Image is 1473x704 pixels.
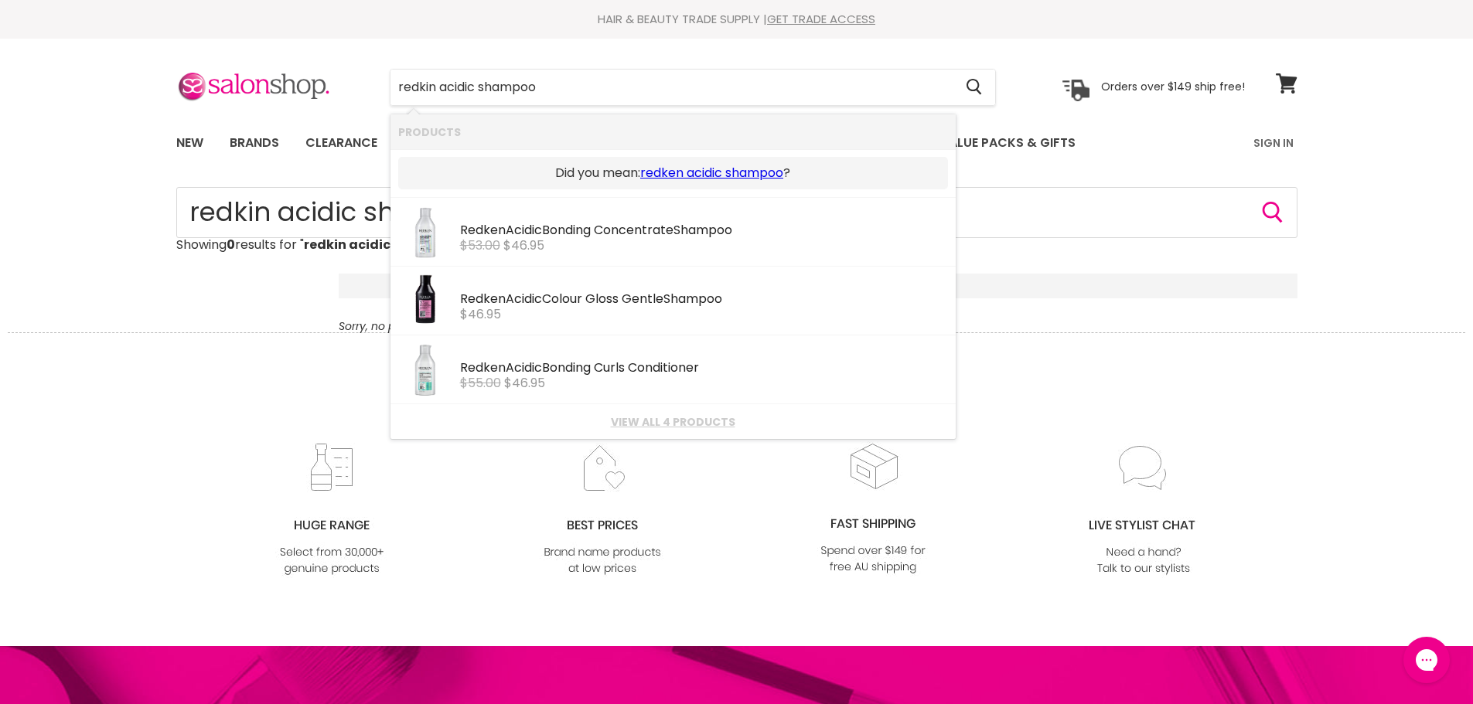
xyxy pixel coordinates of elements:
p: Did you mean: ? [406,165,940,182]
b: Shampoo [673,221,732,239]
b: Shampoo [663,290,722,308]
a: Brands [218,127,291,159]
div: Redken Colour Gloss Gentle [460,292,948,308]
img: bf585dfc-9792-4f5c-a9fe-0c20098514b7.webp [398,343,452,397]
b: Acidic [506,290,542,308]
em: Sorry, no products matched the keyword [339,318,557,334]
form: Product [390,69,996,106]
img: fast.jpg [810,441,936,576]
img: prices.jpg [540,443,665,578]
a: GET TRADE ACCESS [767,11,875,27]
a: View all 4 products [398,416,948,428]
a: Value Packs & Gifts [929,127,1087,159]
input: Search [390,70,954,105]
a: redken acidic shampoo [640,165,783,182]
li: View All [390,404,956,439]
li: Products: Redken Acidic Bonding Concentrate Shampoo [390,197,956,267]
a: Clearance [294,127,389,159]
img: range2_8cf790d4-220e-469f-917d-a18fed3854b6.jpg [269,443,394,578]
div: Redken Bonding Concentrate [460,223,948,240]
li: Products [390,114,956,149]
s: $55.00 [460,374,501,392]
li: Products: Redken Acidic Bonding Curls Conditioner [390,335,956,404]
img: Redken-Acidic-Color-Gloss-Shampoo300ml_700x700_crop_center_jpg.webp [398,274,452,328]
li: Did you mean [390,149,956,197]
p: Orders over $149 ship free! [1101,80,1245,94]
li: Products: Redken Acidic Colour Gloss Gentle Shampoo [390,267,956,335]
button: Search [1260,200,1285,225]
span: $46.95 [460,305,501,323]
div: HAIR & BEAUTY TRADE SUPPLY | [157,12,1317,27]
img: REDKENACIDICBONDINGCONCEDNTRATESHAMPOO_200x.jpg [398,206,452,260]
nav: Main [157,121,1317,165]
div: Redken Bonding Curls Conditioner [460,361,948,377]
input: Search [176,187,1297,238]
p: Showing results for " " [176,238,1297,252]
span: $46.95 [503,236,544,254]
strong: 0 [227,236,235,253]
ul: Main menu [165,121,1166,165]
h2: Why shop with Salonshop [8,332,1465,441]
span: $46.95 [504,374,545,392]
a: Sign In [1244,127,1303,159]
strong: redkin acidic shampoo 1 liter [304,236,493,253]
img: chat_c0a1c8f7-3133-4fc6-855f-7264552747f6.jpg [1081,443,1206,578]
a: New [165,127,215,159]
button: Search [954,70,995,105]
iframe: Gorgias live chat messenger [1396,631,1458,689]
s: $53.00 [460,236,500,254]
form: Product [176,187,1297,238]
b: Acidic [506,221,542,239]
b: Acidic [506,359,542,376]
